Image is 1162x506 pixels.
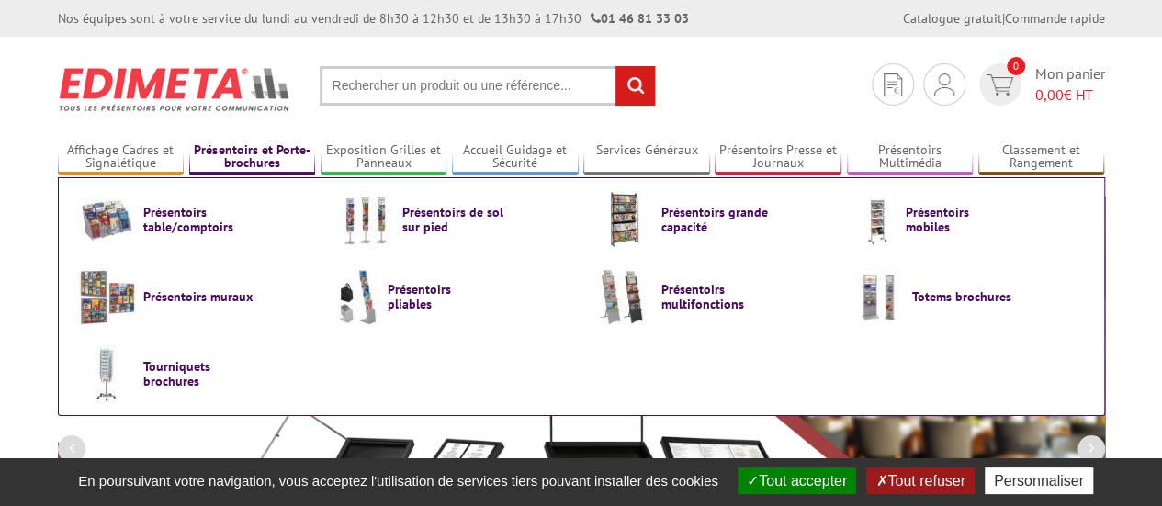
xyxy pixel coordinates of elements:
[903,9,1105,28] div: |
[884,73,902,96] img: devis rapide
[855,191,897,248] img: Présentoirs mobiles
[866,467,974,494] button: Tout refuser
[855,268,904,325] img: Totems brochures
[69,473,728,489] span: En poursuivant votre navigation, vous acceptez l'utilisation de services tiers pouvant installer ...
[337,268,379,325] img: Présentoirs pliables
[596,191,826,248] a: Présentoirs grande capacité
[975,63,1105,106] a: devis rapide 0 Mon panier 0,00€ HT
[661,282,772,311] span: Présentoirs multifonctions
[855,268,1085,325] a: Totems brochures
[978,142,1105,173] a: Classement et Rangement
[58,9,689,28] div: Nos équipes sont à votre service du lundi au vendredi de 8h30 à 12h30 et de 13h30 à 17h30
[337,268,567,325] a: Présentoirs pliables
[906,205,1016,234] span: Présentoirs mobiles
[58,55,292,123] img: Présentoir, panneau, stand - Edimeta - PLV, affichage, mobilier bureau, entreprise
[715,142,841,173] a: Présentoirs Presse et Journaux
[78,268,308,325] a: Présentoirs muraux
[1005,10,1105,27] a: Commande rapide
[1035,85,1064,104] span: 0,00
[661,205,772,234] span: Présentoirs grande capacité
[337,191,567,248] a: Présentoirs de sol sur pied
[402,205,513,234] span: Présentoirs de sol sur pied
[934,73,954,96] img: devis rapide
[985,467,1093,494] button: Personnaliser (fenêtre modale)
[738,467,856,494] button: Tout accepter
[596,191,653,248] img: Présentoirs grande capacité
[58,142,185,173] a: Affichage Cadres et Signalétique
[912,289,1022,304] span: Totems brochures
[591,10,689,27] strong: 01 46 81 33 03
[78,191,135,248] img: Présentoirs table/comptoirs
[1007,57,1025,75] span: 0
[143,289,254,304] span: Présentoirs muraux
[78,268,135,325] img: Présentoirs muraux
[903,10,1002,27] a: Catalogue gratuit
[143,359,254,388] span: Tourniquets brochures
[583,142,710,173] a: Services Généraux
[847,142,974,173] a: Présentoirs Multimédia
[452,142,579,173] a: Accueil Guidage et Sécurité
[1035,63,1105,106] span: Mon panier
[596,268,826,325] a: Présentoirs multifonctions
[78,345,135,402] img: Tourniquets brochures
[337,191,394,248] img: Présentoirs de sol sur pied
[388,282,498,311] span: Présentoirs pliables
[987,74,1013,96] img: devis rapide
[78,345,308,402] a: Tourniquets brochures
[189,142,316,173] a: Présentoirs et Porte-brochures
[1035,84,1105,106] span: € HT
[855,191,1085,248] a: Présentoirs mobiles
[320,66,656,106] input: Rechercher un produit ou une référence...
[143,205,254,234] span: Présentoirs table/comptoirs
[596,268,653,325] img: Présentoirs multifonctions
[321,142,447,173] a: Exposition Grilles et Panneaux
[78,191,308,248] a: Présentoirs table/comptoirs
[615,66,655,106] input: rechercher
